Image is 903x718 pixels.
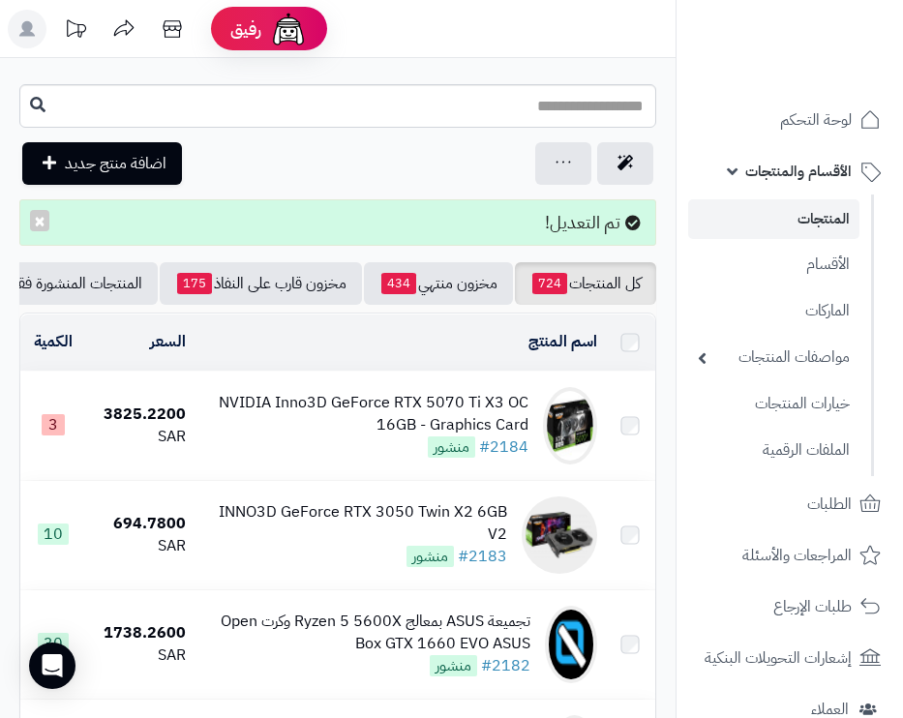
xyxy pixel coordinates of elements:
div: Open Intercom Messenger [29,643,75,689]
div: INNO3D GeForce RTX 3050 Twin X2 6GB V2 [201,501,507,546]
a: الطلبات [688,481,891,527]
a: اسم المنتج [528,330,597,353]
a: مخزون قارب على النفاذ175 [160,262,362,305]
a: الماركات [688,290,859,332]
span: منشور [430,655,477,676]
a: خيارات المنتجات [688,383,859,425]
span: رفيق [230,17,261,41]
div: تجميعة ASUS بمعالج Ryzen 5 5600X وكرت Open Box GTX 1660 EVO ASUS [201,611,530,655]
img: INNO3D GeForce RTX 3050 Twin X2 6GB V2 [522,496,597,574]
button: × [30,210,49,231]
div: تم التعديل! [19,199,656,246]
a: المنتجات [688,199,859,239]
span: 10 [38,524,69,545]
span: 175 [177,273,212,294]
img: تجميعة ASUS بمعالج Ryzen 5 5600X وكرت Open Box GTX 1660 EVO ASUS [545,606,597,683]
a: اضافة منتج جديد [22,142,182,185]
a: مخزون منتهي434 [364,262,513,305]
div: 3825.2200 [94,404,186,426]
div: SAR [94,535,186,557]
a: مواصفات المنتجات [688,337,859,378]
img: NVIDIA Inno3D GeForce RTX 5070 Ti X3 OC 16GB - Graphics Card [543,387,597,464]
span: إشعارات التحويلات البنكية [705,644,852,672]
div: 694.7800 [94,513,186,535]
span: طلبات الإرجاع [773,593,852,620]
div: SAR [94,426,186,448]
div: NVIDIA Inno3D GeForce RTX 5070 Ti X3 OC 16GB - Graphics Card [201,392,528,436]
span: الطلبات [807,491,852,518]
a: الأقسام [688,244,859,285]
span: 3 [42,414,65,435]
span: 724 [532,273,567,294]
span: اضافة منتج جديد [65,152,166,175]
div: 1738.2600 [94,622,186,644]
span: لوحة التحكم [780,106,852,134]
a: طلبات الإرجاع [688,583,891,630]
a: #2184 [479,435,528,459]
a: لوحة التحكم [688,97,891,143]
span: منشور [406,546,454,567]
a: الكمية [34,330,73,353]
span: 434 [381,273,416,294]
img: logo-2.png [771,49,885,90]
span: 30 [38,633,69,654]
a: المراجعات والأسئلة [688,532,891,579]
span: الأقسام والمنتجات [745,158,852,185]
a: #2183 [458,545,507,568]
a: #2182 [481,654,530,677]
img: ai-face.png [269,10,308,48]
a: الملفات الرقمية [688,430,859,471]
a: كل المنتجات724 [515,262,656,305]
span: المراجعات والأسئلة [742,542,852,569]
a: إشعارات التحويلات البنكية [688,635,891,681]
div: SAR [94,644,186,667]
span: منشور [428,436,475,458]
a: تحديثات المنصة [51,10,100,53]
a: السعر [150,330,186,353]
